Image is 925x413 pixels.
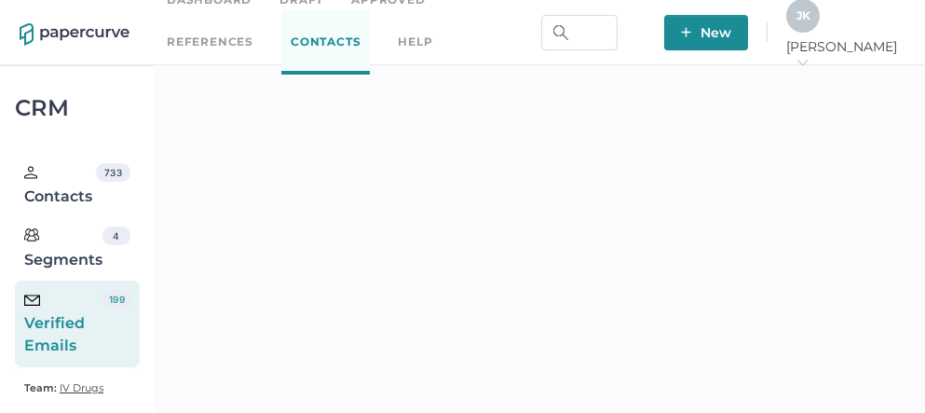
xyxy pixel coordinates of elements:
input: Search Workspace [541,15,618,50]
img: segments.b9481e3d.svg [24,227,39,242]
img: email-icon-black.c777dcea.svg [24,295,40,306]
div: 199 [103,290,129,309]
div: help [398,32,432,52]
a: References [167,32,253,52]
i: arrow_right [796,56,809,69]
span: IV Drugs [60,381,103,394]
div: Contacts [24,163,96,208]
img: search.bf03fe8b.svg [553,25,568,40]
div: CRM [15,100,140,117]
span: J K [796,8,810,22]
a: Contacts [281,10,370,75]
div: 4 [102,227,130,245]
div: Verified Emails [24,290,103,357]
button: New [664,15,748,50]
img: person.20a629c4.svg [24,166,37,179]
a: Team: IV Drugs [24,377,103,399]
span: [PERSON_NAME] [786,38,905,72]
div: 733 [96,163,129,182]
img: plus-white.e19ec114.svg [681,27,691,37]
img: papercurve-logo-colour.7244d18c.svg [20,23,129,46]
span: New [681,15,731,50]
div: Segments [24,227,102,271]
